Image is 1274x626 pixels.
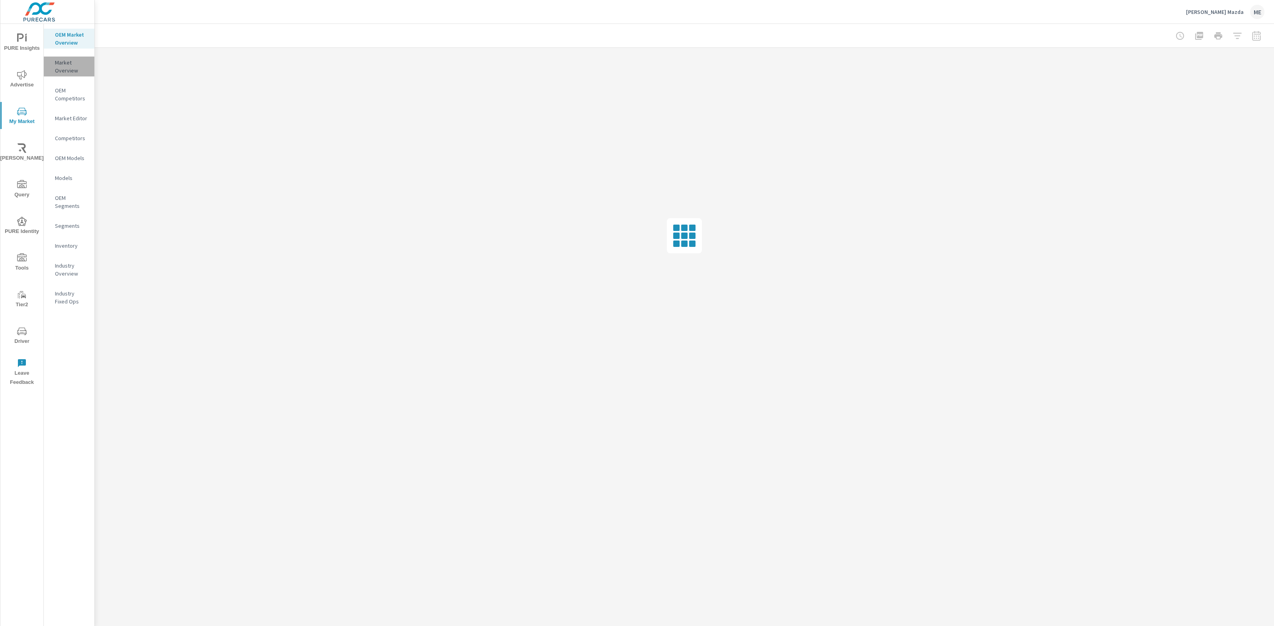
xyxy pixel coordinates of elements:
[44,288,94,307] div: Industry Fixed Ops
[1250,5,1264,19] div: ME
[44,29,94,49] div: OEM Market Overview
[44,220,94,232] div: Segments
[3,33,41,53] span: PURE Insights
[3,358,41,387] span: Leave Feedback
[55,262,88,278] p: Industry Overview
[55,174,88,182] p: Models
[55,194,88,210] p: OEM Segments
[3,290,41,309] span: Tier2
[44,84,94,104] div: OEM Competitors
[44,172,94,184] div: Models
[55,242,88,250] p: Inventory
[55,86,88,102] p: OEM Competitors
[3,143,41,163] span: [PERSON_NAME]
[55,114,88,122] p: Market Editor
[3,217,41,236] span: PURE Identity
[55,134,88,142] p: Competitors
[44,112,94,124] div: Market Editor
[44,260,94,280] div: Industry Overview
[3,107,41,126] span: My Market
[55,222,88,230] p: Segments
[55,154,88,162] p: OEM Models
[55,290,88,305] p: Industry Fixed Ops
[3,327,41,346] span: Driver
[3,70,41,90] span: Advertise
[44,240,94,252] div: Inventory
[44,192,94,212] div: OEM Segments
[55,31,88,47] p: OEM Market Overview
[44,132,94,144] div: Competitors
[44,57,94,76] div: Market Overview
[1186,8,1244,16] p: [PERSON_NAME] Mazda
[3,180,41,200] span: Query
[0,24,43,390] div: nav menu
[55,59,88,74] p: Market Overview
[3,253,41,273] span: Tools
[44,152,94,164] div: OEM Models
